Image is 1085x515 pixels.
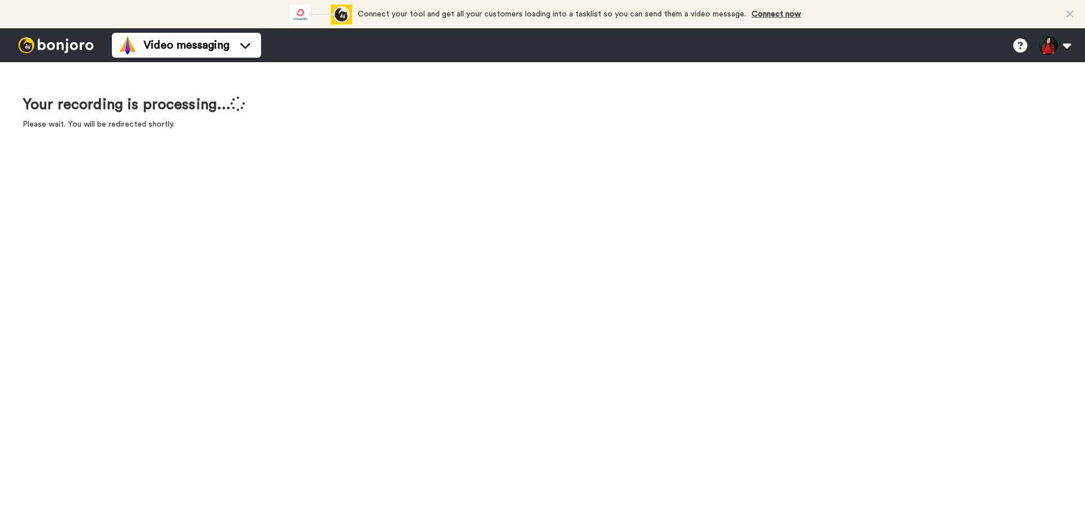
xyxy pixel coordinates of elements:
div: animation [290,5,352,24]
a: Connect now [752,10,801,18]
img: vm-color.svg [119,36,137,54]
h1: Your recording is processing... [23,96,245,113]
p: Please wait. You will be redirected shortly. [23,119,245,130]
span: Connect your tool and get all your customers loading into a tasklist so you can send them a video... [358,10,746,18]
span: Video messaging [144,37,229,53]
img: bj-logo-header-white.svg [14,37,98,53]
